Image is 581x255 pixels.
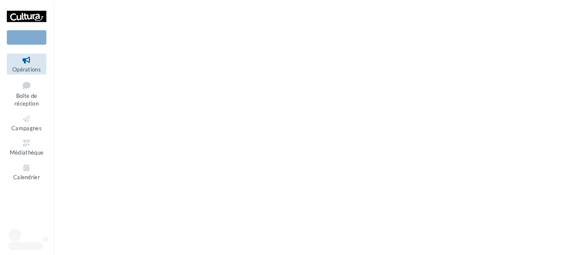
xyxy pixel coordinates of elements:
a: Opérations [7,54,46,74]
div: Nouvelle campagne [7,30,46,45]
a: Calendrier [7,161,46,182]
span: Calendrier [13,174,40,181]
a: Boîte de réception [7,78,46,109]
span: Campagnes [11,125,42,132]
a: Campagnes [7,112,46,133]
span: Médiathèque [10,149,44,156]
span: Opérations [12,66,41,73]
span: Boîte de réception [14,92,39,107]
a: Médiathèque [7,137,46,158]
